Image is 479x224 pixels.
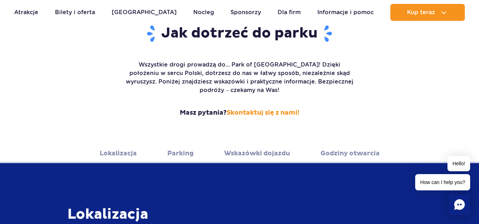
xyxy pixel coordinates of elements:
strong: Masz pytania? [124,109,355,117]
a: Atrakcje [14,4,38,21]
a: Godziny otwarcia [321,144,380,163]
span: Kup teraz [407,9,435,16]
a: Sponsorzy [230,4,261,21]
a: Informacje i pomoc [317,4,374,21]
button: Kup teraz [390,4,465,21]
a: Parking [167,144,194,163]
span: Hello! [447,156,470,171]
h3: Lokalizacja [67,206,280,223]
span: How can I help you? [415,174,470,190]
a: Skontaktuj się z nami! [227,109,300,117]
a: Lokalizacja [100,144,137,163]
a: Bilety i oferta [55,4,95,21]
a: Nocleg [193,4,214,21]
h1: Jak dotrzeć do parku [124,24,355,43]
a: Dla firm [278,4,301,21]
a: Wskazówki dojazdu [224,144,290,163]
div: Chat [449,194,470,215]
p: Wszystkie drogi prowadzą do... Park of [GEOGRAPHIC_DATA]! Dzięki położeniu w sercu Polski, dotrze... [124,61,355,94]
a: [GEOGRAPHIC_DATA] [112,4,177,21]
